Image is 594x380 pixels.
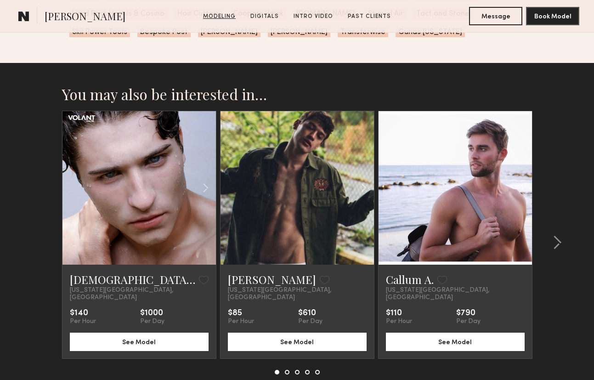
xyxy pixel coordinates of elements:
[140,309,164,318] div: $1000
[386,272,434,287] a: Callum A.
[70,318,96,325] div: Per Hour
[456,309,481,318] div: $790
[386,318,412,325] div: Per Hour
[469,7,522,25] button: Message
[526,12,579,20] a: Book Model
[70,338,209,346] a: See Model
[386,309,412,318] div: $110
[526,7,579,25] button: Book Model
[456,318,481,325] div: Per Day
[344,12,395,21] a: Past Clients
[228,309,254,318] div: $85
[70,333,209,351] button: See Model
[386,287,525,301] span: [US_STATE][GEOGRAPHIC_DATA], [GEOGRAPHIC_DATA]
[386,338,525,346] a: See Model
[247,12,283,21] a: Digitals
[386,333,525,351] button: See Model
[140,318,164,325] div: Per Day
[62,85,532,103] h2: You may also be interested in…
[228,287,367,301] span: [US_STATE][GEOGRAPHIC_DATA], [GEOGRAPHIC_DATA]
[228,333,367,351] button: See Model
[70,272,195,287] a: [DEMOGRAPHIC_DATA][PERSON_NAME]
[70,287,209,301] span: [US_STATE][GEOGRAPHIC_DATA], [GEOGRAPHIC_DATA]
[70,309,96,318] div: $140
[298,309,322,318] div: $610
[298,318,322,325] div: Per Day
[228,338,367,346] a: See Model
[228,318,254,325] div: Per Hour
[45,9,125,25] span: [PERSON_NAME]
[199,12,239,21] a: Modeling
[228,272,316,287] a: [PERSON_NAME]
[290,12,337,21] a: Intro Video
